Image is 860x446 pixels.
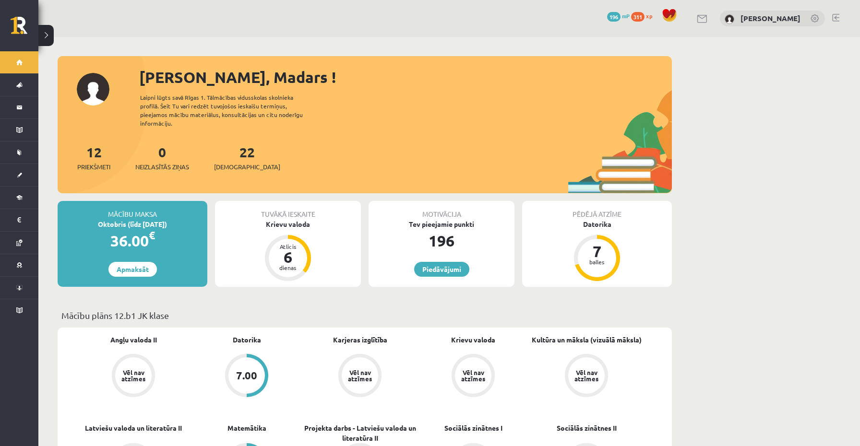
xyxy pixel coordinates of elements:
div: Atlicis [274,244,302,249]
div: Tev pieejamie punkti [369,219,514,229]
a: Sociālās zinātnes I [444,423,502,433]
div: 196 [369,229,514,252]
span: [DEMOGRAPHIC_DATA] [214,162,280,172]
div: Vēl nav atzīmes [460,369,487,382]
a: Apmaksāt [108,262,157,277]
a: 12Priekšmeti [77,143,110,172]
a: Matemātika [227,423,266,433]
a: Sociālās zinātnes II [557,423,617,433]
span: xp [646,12,652,20]
div: Mācību maksa [58,201,207,219]
a: Piedāvājumi [414,262,469,277]
a: 311 xp [631,12,657,20]
a: Krievu valoda [451,335,495,345]
a: Angļu valoda II [110,335,157,345]
a: Karjeras izglītība [333,335,387,345]
div: Laipni lūgts savā Rīgas 1. Tālmācības vidusskolas skolnieka profilā. Šeit Tu vari redzēt tuvojošo... [140,93,320,128]
span: mP [622,12,630,20]
a: Projekta darbs - Latviešu valoda un literatūra II [303,423,417,443]
div: Motivācija [369,201,514,219]
div: dienas [274,265,302,270]
img: Madars Fiļencovs [725,14,734,24]
span: 311 [631,12,645,22]
div: Tuvākā ieskaite [215,201,361,219]
div: 7 [583,244,611,259]
div: Datorika [522,219,672,229]
div: Krievu valoda [215,219,361,229]
div: Oktobris (līdz [DATE]) [58,219,207,229]
div: Vēl nav atzīmes [120,369,147,382]
div: 6 [274,249,302,265]
div: [PERSON_NAME], Madars ! [139,66,672,89]
span: 196 [607,12,621,22]
a: Krievu valoda Atlicis 6 dienas [215,219,361,282]
span: € [149,228,155,242]
div: Vēl nav atzīmes [573,369,600,382]
p: Mācību plāns 12.b1 JK klase [61,309,668,322]
a: 7.00 [190,354,303,399]
a: Datorika 7 balles [522,219,672,282]
div: 36.00 [58,229,207,252]
a: Datorika [233,335,261,345]
a: [PERSON_NAME] [741,13,800,23]
div: Pēdējā atzīme [522,201,672,219]
div: balles [583,259,611,265]
a: Vēl nav atzīmes [417,354,530,399]
div: Vēl nav atzīmes [346,369,373,382]
a: Latviešu valoda un literatūra II [85,423,182,433]
a: 22[DEMOGRAPHIC_DATA] [214,143,280,172]
div: 7.00 [236,370,257,381]
a: 0Neizlasītās ziņas [135,143,189,172]
a: Vēl nav atzīmes [303,354,417,399]
a: 196 mP [607,12,630,20]
a: Vēl nav atzīmes [530,354,643,399]
a: Rīgas 1. Tālmācības vidusskola [11,17,38,41]
span: Priekšmeti [77,162,110,172]
a: Kultūra un māksla (vizuālā māksla) [532,335,642,345]
a: Vēl nav atzīmes [77,354,190,399]
span: Neizlasītās ziņas [135,162,189,172]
